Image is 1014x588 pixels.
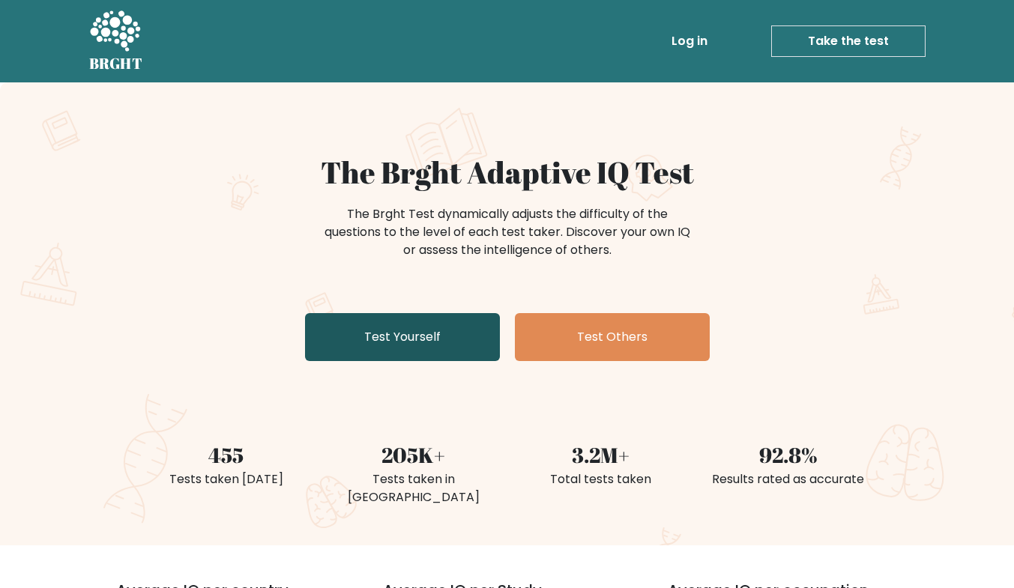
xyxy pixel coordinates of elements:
div: 92.8% [704,439,873,470]
a: BRGHT [89,6,143,76]
div: Total tests taken [516,470,686,488]
a: Log in [666,26,713,56]
div: The Brght Test dynamically adjusts the difficulty of the questions to the level of each test take... [320,205,695,259]
div: 455 [142,439,311,470]
a: Test Others [515,313,710,361]
div: Results rated as accurate [704,470,873,488]
h1: The Brght Adaptive IQ Test [142,154,873,190]
div: Tests taken in [GEOGRAPHIC_DATA] [329,470,498,506]
div: 205K+ [329,439,498,470]
div: Tests taken [DATE] [142,470,311,488]
a: Test Yourself [305,313,500,361]
h5: BRGHT [89,55,143,73]
div: 3.2M+ [516,439,686,470]
a: Take the test [771,25,926,57]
